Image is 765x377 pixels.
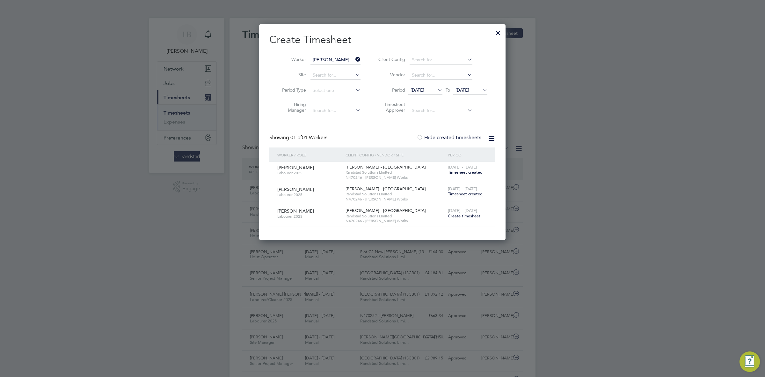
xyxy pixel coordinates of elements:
[448,164,477,170] span: [DATE] - [DATE]
[346,175,445,180] span: N470246 - [PERSON_NAME] Works
[448,186,477,192] span: [DATE] - [DATE]
[269,134,329,141] div: Showing
[376,87,405,93] label: Period
[455,87,469,93] span: [DATE]
[277,165,314,170] span: [PERSON_NAME]
[446,147,489,162] div: Period
[277,72,306,78] label: Site
[277,57,306,62] label: Worker
[376,102,405,113] label: Timesheet Approver
[290,134,302,141] span: 01 of
[290,134,327,141] span: 01 Workers
[346,192,445,197] span: Randstad Solutions Limited
[269,33,495,47] h2: Create Timesheet
[277,208,314,214] span: [PERSON_NAME]
[739,351,760,372] button: Engage Resource Center
[448,213,480,219] span: Create timesheet
[310,106,361,115] input: Search for...
[376,57,405,62] label: Client Config
[417,134,481,141] label: Hide created timesheets
[344,147,446,162] div: Client Config / Vendor / Site
[277,186,314,192] span: [PERSON_NAME]
[310,86,361,95] input: Select one
[448,191,483,197] span: Timesheet created
[444,86,452,94] span: To
[346,208,426,213] span: [PERSON_NAME] - [GEOGRAPHIC_DATA]
[346,214,445,219] span: Randstad Solutions Limited
[277,102,306,113] label: Hiring Manager
[410,106,472,115] input: Search for...
[346,186,426,192] span: [PERSON_NAME] - [GEOGRAPHIC_DATA]
[346,170,445,175] span: Randstad Solutions Limited
[276,147,344,162] div: Worker / Role
[376,72,405,78] label: Vendor
[411,87,424,93] span: [DATE]
[448,170,483,175] span: Timesheet created
[277,87,306,93] label: Period Type
[310,71,361,80] input: Search for...
[448,208,477,213] span: [DATE] - [DATE]
[277,192,341,197] span: Labourer 2025
[346,197,445,202] span: N470246 - [PERSON_NAME] Works
[310,56,361,64] input: Search for...
[277,170,341,176] span: Labourer 2025
[410,56,472,64] input: Search for...
[277,214,341,219] span: Labourer 2025
[346,164,426,170] span: [PERSON_NAME] - [GEOGRAPHIC_DATA]
[410,71,472,80] input: Search for...
[346,218,445,223] span: N470246 - [PERSON_NAME] Works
